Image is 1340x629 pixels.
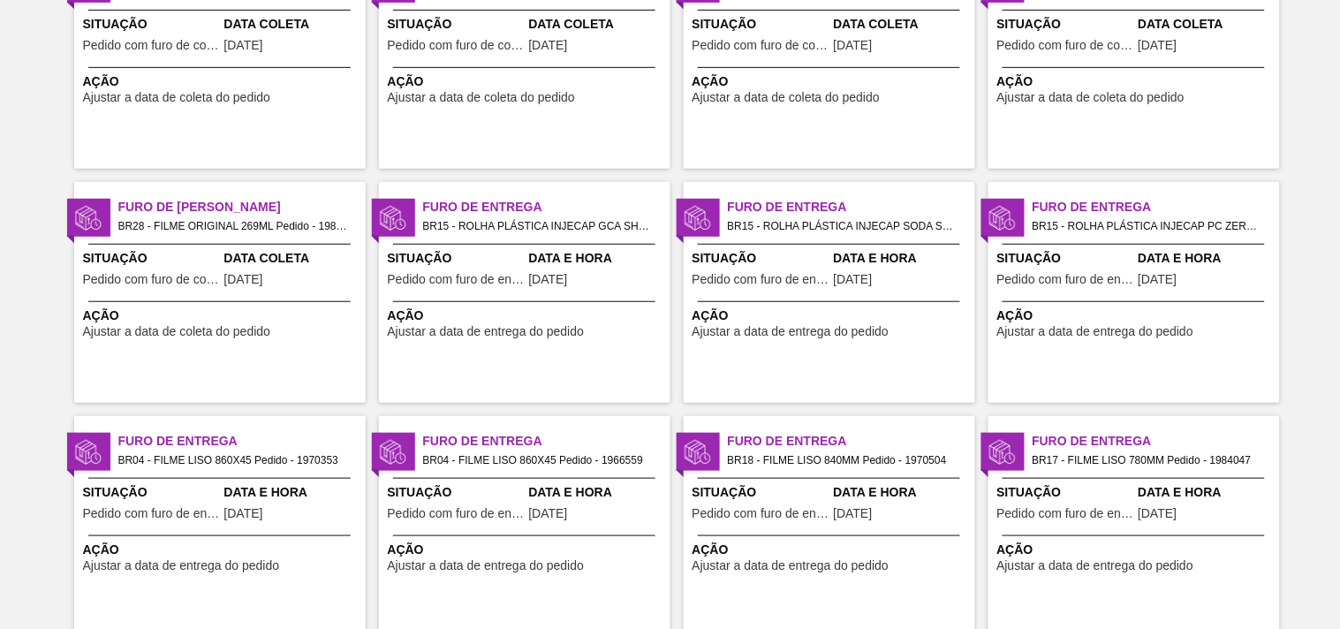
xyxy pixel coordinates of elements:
span: Furo de Entrega [728,432,975,451]
span: Situação [997,249,1134,268]
span: Situação [997,15,1134,34]
span: Ação [997,72,1276,91]
img: status [685,205,711,231]
span: 21/08/2025, [834,273,873,286]
span: Pedido com furo de coleta [388,39,525,52]
span: Furo de Coleta [118,198,366,216]
span: Situação [693,249,829,268]
span: BR15 - ROLHA PLÁSTICA INJECAP PC ZERO SHORT Pedido - 1994858 [1033,216,1266,236]
span: Ajustar a data de entrega do pedido [693,559,890,572]
span: Pedido com furo de coleta [693,39,829,52]
span: 14/08/2025 [834,39,873,52]
span: Pedido com furo de entrega [997,273,1134,286]
span: 21/08/2025, [834,507,873,520]
span: BR15 - ROLHA PLÁSTICA INJECAP SODA SHORT Pedido - 1994859 [728,216,961,236]
span: Pedido com furo de entrega [83,507,220,520]
img: status [75,439,102,466]
span: Pedido com furo de entrega [388,507,525,520]
span: Ajustar a data de entrega do pedido [388,559,585,572]
span: 15/08/2025 [1139,39,1177,52]
span: Ajustar a data de entrega do pedido [693,325,890,338]
span: Furo de Entrega [118,432,366,451]
span: Situação [388,15,525,34]
span: Situação [83,15,220,34]
span: 21/08/2025, [1139,273,1177,286]
span: Ação [997,541,1276,559]
span: Pedido com furo de entrega [693,507,829,520]
img: status [380,439,406,466]
span: Ajustar a data de coleta do pedido [83,325,271,338]
span: Ação [997,307,1276,325]
span: Ajustar a data de coleta do pedido [83,91,271,104]
span: Data Coleta [224,15,361,34]
span: 21/08/2025, [529,273,568,286]
span: Ação [83,72,361,91]
span: Pedido com furo de coleta [997,39,1134,52]
span: Pedido com furo de entrega [388,273,525,286]
span: Data e Hora [834,483,971,502]
span: Situação [997,483,1134,502]
span: Pedido com furo de entrega [997,507,1134,520]
span: Ajustar a data de entrega do pedido [997,325,1194,338]
span: Ação [388,72,666,91]
span: Data Coleta [529,15,666,34]
span: Situação [83,249,220,268]
span: Situação [388,249,525,268]
span: Data e Hora [1139,249,1276,268]
span: Ajustar a data de coleta do pedido [388,91,576,104]
img: status [989,205,1016,231]
span: 21/08/2025 [224,273,263,286]
span: Furo de Entrega [423,198,670,216]
span: BR04 - FILME LISO 860X45 Pedido - 1970353 [118,451,352,470]
span: 21/08/2025 [529,39,568,52]
img: status [685,439,711,466]
span: BR17 - FILME LISO 780MM Pedido - 1984047 [1033,451,1266,470]
span: Situação [693,15,829,34]
span: Data e Hora [1139,483,1276,502]
span: Data e Hora [529,483,666,502]
span: Ajustar a data de coleta do pedido [693,91,881,104]
span: Data e Hora [529,249,666,268]
span: Ajustar a data de entrega do pedido [388,325,585,338]
span: BR15 - ROLHA PLÁSTICA INJECAP GCA SHORT Pedido - 2009072 [423,216,656,236]
span: Data Coleta [1139,15,1276,34]
span: 20/08/2025 [224,39,263,52]
span: BR18 - FILME LISO 840MM Pedido - 1970504 [728,451,961,470]
span: BR28 - FILME ORIGINAL 269ML Pedido - 1981345 [118,216,352,236]
span: Ajustar a data de entrega do pedido [997,559,1194,572]
span: Situação [693,483,829,502]
span: Furo de Entrega [1033,432,1280,451]
img: status [380,205,406,231]
span: Pedido com furo de entrega [693,273,829,286]
img: status [75,205,102,231]
span: Data e Hora [834,249,971,268]
img: status [989,439,1016,466]
span: 21/08/2025, [224,507,263,520]
span: Situação [83,483,220,502]
span: Pedido com furo de coleta [83,39,220,52]
span: Data Coleta [834,15,971,34]
span: Furo de Entrega [728,198,975,216]
span: Furo de Entrega [423,432,670,451]
span: BR04 - FILME LISO 860X45 Pedido - 1966559 [423,451,656,470]
span: Pedido com furo de coleta [83,273,220,286]
span: Ajustar a data de coleta do pedido [997,91,1185,104]
span: Ação [388,307,666,325]
span: Situação [388,483,525,502]
span: Ação [693,72,971,91]
span: Ajustar a data de entrega do pedido [83,559,280,572]
span: Ação [83,307,361,325]
span: 21/08/2025, [529,507,568,520]
span: Ação [693,541,971,559]
span: Data Coleta [224,249,361,268]
span: Ação [388,541,666,559]
span: Furo de Entrega [1033,198,1280,216]
span: Data e Hora [224,483,361,502]
span: 19/08/2025, [1139,507,1177,520]
span: Ação [693,307,971,325]
span: Ação [83,541,361,559]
